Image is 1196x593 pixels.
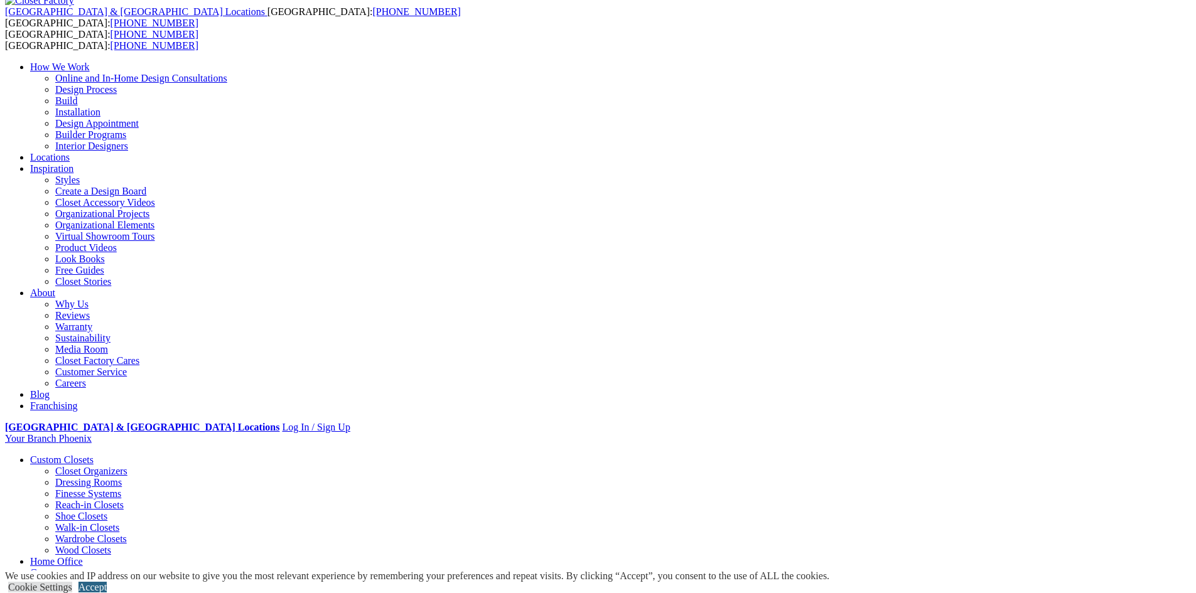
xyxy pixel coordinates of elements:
a: [GEOGRAPHIC_DATA] & [GEOGRAPHIC_DATA] Locations [5,422,279,432]
a: Interior Designers [55,141,128,151]
a: Wood Closets [55,545,111,555]
a: Create a Design Board [55,186,146,196]
a: Shoe Closets [55,511,107,521]
a: Your Branch Phoenix [5,433,92,444]
a: Closet Accessory Videos [55,197,155,208]
a: [PHONE_NUMBER] [110,18,198,28]
a: Sustainability [55,333,110,343]
a: Custom Closets [30,454,94,465]
a: [GEOGRAPHIC_DATA] & [GEOGRAPHIC_DATA] Locations [5,6,267,17]
a: Product Videos [55,242,117,253]
a: Look Books [55,254,105,264]
a: Design Process [55,84,117,95]
a: Locations [30,152,70,163]
a: Installation [55,107,100,117]
span: [GEOGRAPHIC_DATA]: [GEOGRAPHIC_DATA]: [5,29,198,51]
span: [GEOGRAPHIC_DATA] & [GEOGRAPHIC_DATA] Locations [5,6,265,17]
a: Home Office [30,556,83,567]
a: Builder Programs [55,129,126,140]
a: Online and In-Home Design Consultations [55,73,227,83]
a: Reach-in Closets [55,500,124,510]
a: Careers [55,378,86,388]
a: Why Us [55,299,89,309]
a: Organizational Elements [55,220,154,230]
a: Franchising [30,400,78,411]
a: About [30,287,55,298]
a: [PHONE_NUMBER] [110,29,198,40]
a: Inspiration [30,163,73,174]
a: Media Room [55,344,108,355]
a: [PHONE_NUMBER] [372,6,460,17]
a: Cookie Settings [8,582,72,592]
a: Warranty [55,321,92,332]
a: Build [55,95,78,106]
a: Closet Organizers [55,466,127,476]
a: Walk-in Closets [55,522,119,533]
a: [PHONE_NUMBER] [110,40,198,51]
span: [GEOGRAPHIC_DATA]: [GEOGRAPHIC_DATA]: [5,6,461,28]
div: We use cookies and IP address on our website to give you the most relevant experience by remember... [5,570,829,582]
span: Your Branch [5,433,56,444]
a: Design Appointment [55,118,139,129]
a: Log In / Sign Up [282,422,350,432]
a: Virtual Showroom Tours [55,231,155,242]
a: Closet Stories [55,276,111,287]
a: How We Work [30,61,90,72]
a: Closet Factory Cares [55,355,139,366]
a: Blog [30,389,50,400]
a: Organizational Projects [55,208,149,219]
a: Reviews [55,310,90,321]
a: Finesse Systems [55,488,121,499]
a: Dressing Rooms [55,477,122,488]
a: Customer Service [55,366,127,377]
span: Phoenix [58,433,91,444]
a: Garage [30,567,59,578]
a: Accept [78,582,107,592]
a: Styles [55,174,80,185]
a: Free Guides [55,265,104,275]
a: Wardrobe Closets [55,533,127,544]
